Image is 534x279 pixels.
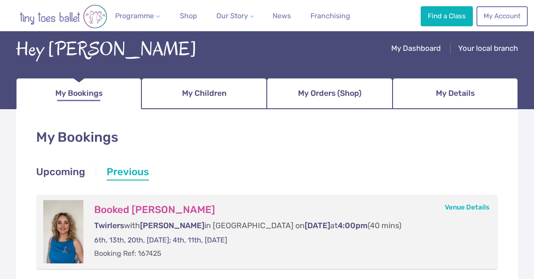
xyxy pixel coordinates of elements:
span: [DATE] [305,221,330,230]
a: Our Story [213,7,257,25]
span: Programme [115,12,154,20]
span: My Bookings [55,86,103,101]
div: Hey [PERSON_NAME] [16,36,197,63]
a: My Orders (Shop) [267,78,392,109]
span: 4:00pm [338,221,368,230]
p: with in [GEOGRAPHIC_DATA] on at (40 mins) [94,220,480,231]
h3: Booked [PERSON_NAME] [94,204,480,216]
h1: My Bookings [36,128,498,147]
a: Upcoming [36,165,85,181]
span: My Children [182,86,227,101]
a: Find a Class [421,6,472,26]
a: My Account [476,6,527,26]
a: My Dashboard [391,44,441,55]
span: Your local branch [458,44,518,53]
span: My Details [436,86,475,101]
a: My Children [141,78,267,109]
img: tiny toes ballet [10,4,117,29]
span: Our Story [216,12,248,20]
a: My Details [393,78,518,109]
span: News [273,12,291,20]
p: 6th, 13th, 20th, [DATE]; 4th, 11th, [DATE] [94,235,480,245]
a: Franchising [307,7,354,25]
a: Shop [176,7,201,25]
a: Venue Details [445,203,489,211]
span: [PERSON_NAME] [140,221,204,230]
a: Programme [112,7,163,25]
a: News [269,7,294,25]
span: My Dashboard [391,44,441,53]
span: My Orders (Shop) [298,86,361,101]
span: Shop [180,12,197,20]
a: Your local branch [458,44,518,55]
p: Booking Ref: 167425 [94,249,480,258]
span: Franchising [310,12,350,20]
a: My Bookings [16,78,141,109]
span: Twirlers [94,221,124,230]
